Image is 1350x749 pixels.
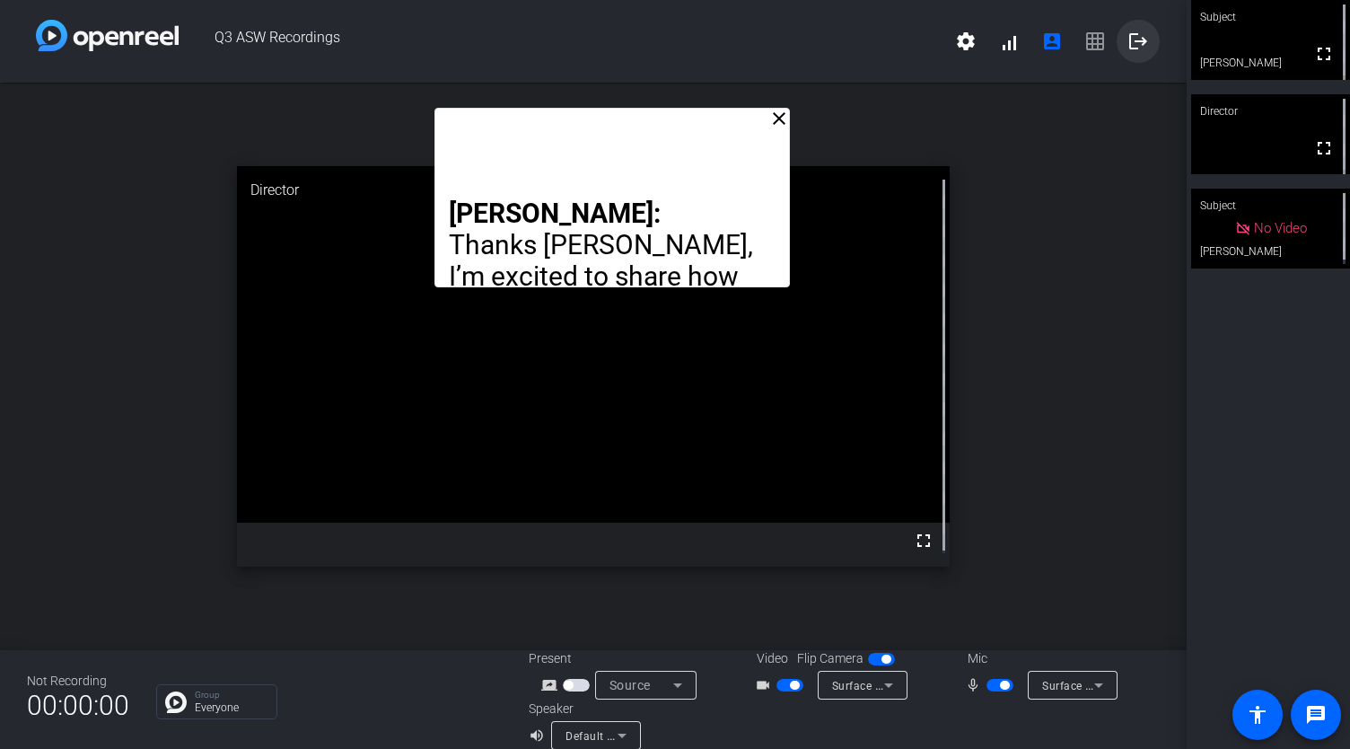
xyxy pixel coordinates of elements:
div: Subject [1191,189,1350,223]
div: Mic [950,649,1129,668]
div: Director [237,166,949,215]
mat-icon: fullscreen [1313,137,1335,159]
mat-icon: message [1305,704,1327,726]
span: Flip Camera [797,649,863,668]
img: white-gradient.svg [36,20,179,51]
div: Present [529,649,708,668]
mat-icon: screen_share_outline [541,674,563,696]
mat-icon: accessibility [1247,704,1268,726]
mat-icon: close [768,108,790,129]
span: Default - Surface Omnisonic Speakers (Surface High Definition Audio) [565,728,931,743]
p: Everyone [195,702,267,713]
p: Group [195,691,267,700]
mat-icon: mic_none [965,674,986,696]
div: Not Recording [27,672,129,691]
mat-icon: account_box [1041,31,1063,52]
span: Source [609,678,651,692]
mat-icon: settings [955,31,977,52]
span: Surface Camera Front (045e:0990) [832,678,1015,692]
mat-icon: logout [1127,31,1149,52]
span: Q3 ASW Recordings [179,20,944,63]
span: 00:00:00 [27,683,129,727]
mat-icon: fullscreen [913,530,934,551]
img: Chat Icon [165,692,187,713]
strong: [PERSON_NAME]: [449,198,661,229]
mat-icon: fullscreen [1313,43,1335,65]
div: Speaker [529,700,636,718]
span: Video [757,649,788,668]
div: Director [1191,94,1350,128]
mat-icon: videocam_outline [755,674,776,696]
mat-icon: volume_up [529,725,550,746]
span: No Video [1254,220,1307,236]
button: signal_cellular_alt [987,20,1030,63]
